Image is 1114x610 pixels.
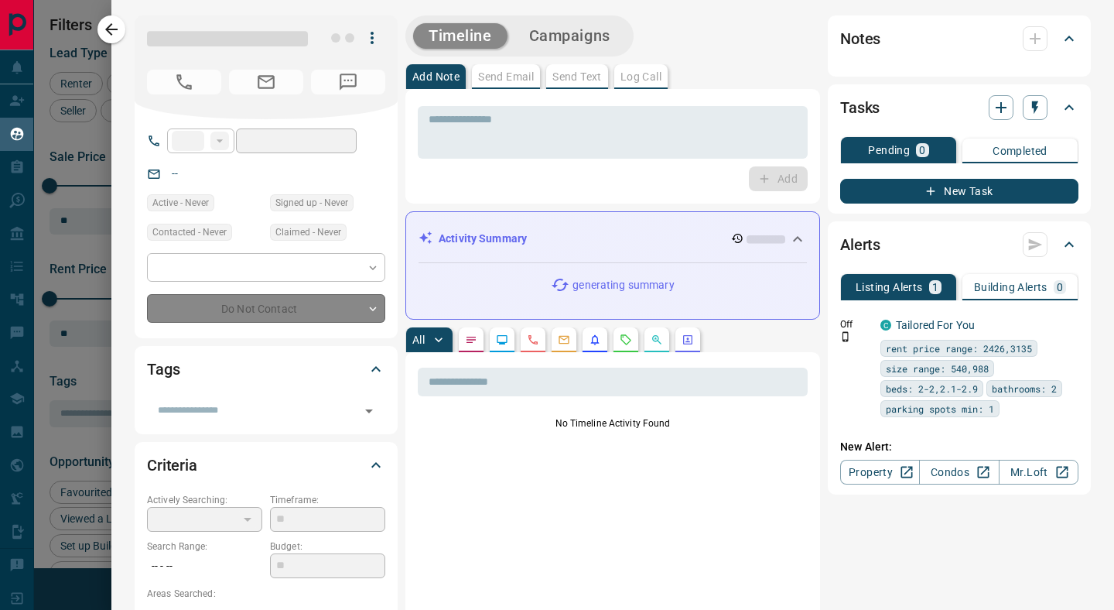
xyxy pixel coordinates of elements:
svg: Requests [620,334,632,346]
h2: Alerts [840,232,880,257]
p: Timeframe: [270,493,385,507]
span: Active - Never [152,195,209,211]
svg: Listing Alerts [589,334,601,346]
p: No Timeline Activity Found [418,416,808,430]
span: parking spots min: 1 [886,401,994,416]
a: Condos [919,460,999,485]
p: All [412,334,425,345]
div: Alerts [840,226,1078,263]
span: Claimed - Never [275,224,341,240]
a: Mr.Loft [999,460,1078,485]
a: Property [840,460,920,485]
span: beds: 2-2,2.1-2.9 [886,381,978,396]
p: 0 [919,145,925,156]
div: Tags [147,351,385,388]
div: Tasks [840,89,1078,126]
p: 0 [1057,282,1063,293]
div: Notes [840,20,1078,57]
a: -- [172,167,178,180]
div: Do Not Contact [147,294,385,323]
span: Signed up - Never [275,195,348,211]
svg: Opportunities [651,334,663,346]
h2: Tasks [840,95,880,120]
p: Actively Searching: [147,493,262,507]
span: No Number [311,70,385,94]
p: generating summary [572,277,674,293]
p: 1 [932,282,938,293]
svg: Notes [465,334,477,346]
button: Timeline [413,23,507,49]
span: bathrooms: 2 [992,381,1057,396]
p: Pending [868,145,910,156]
p: Completed [993,146,1047,156]
svg: Calls [527,334,539,346]
svg: Emails [558,334,570,346]
p: Search Range: [147,540,262,553]
p: Listing Alerts [856,282,923,293]
p: Building Alerts [974,282,1047,293]
p: Activity Summary [439,231,527,247]
p: -- - -- [147,553,262,579]
svg: Agent Actions [682,334,694,346]
button: Open [358,400,380,422]
svg: Lead Browsing Activity [496,334,508,346]
p: Areas Searched: [147,587,385,601]
button: New Task [840,179,1078,204]
h2: Criteria [147,453,197,478]
div: Criteria [147,447,385,484]
span: No Email [229,70,303,94]
svg: Push Notification Only [840,331,851,342]
h2: Tags [147,357,179,382]
a: Tailored For You [896,319,975,331]
button: Campaigns [514,23,626,49]
div: condos.ca [880,320,891,331]
span: size range: 540,988 [886,361,989,376]
span: Contacted - Never [152,224,227,240]
h2: Notes [840,26,880,51]
span: rent price range: 2426,3135 [886,341,1032,356]
span: No Number [147,70,221,94]
p: Budget: [270,540,385,553]
p: Off [840,317,871,331]
div: Activity Summary [419,224,807,253]
p: New Alert: [840,439,1078,455]
p: Add Note [412,71,460,82]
